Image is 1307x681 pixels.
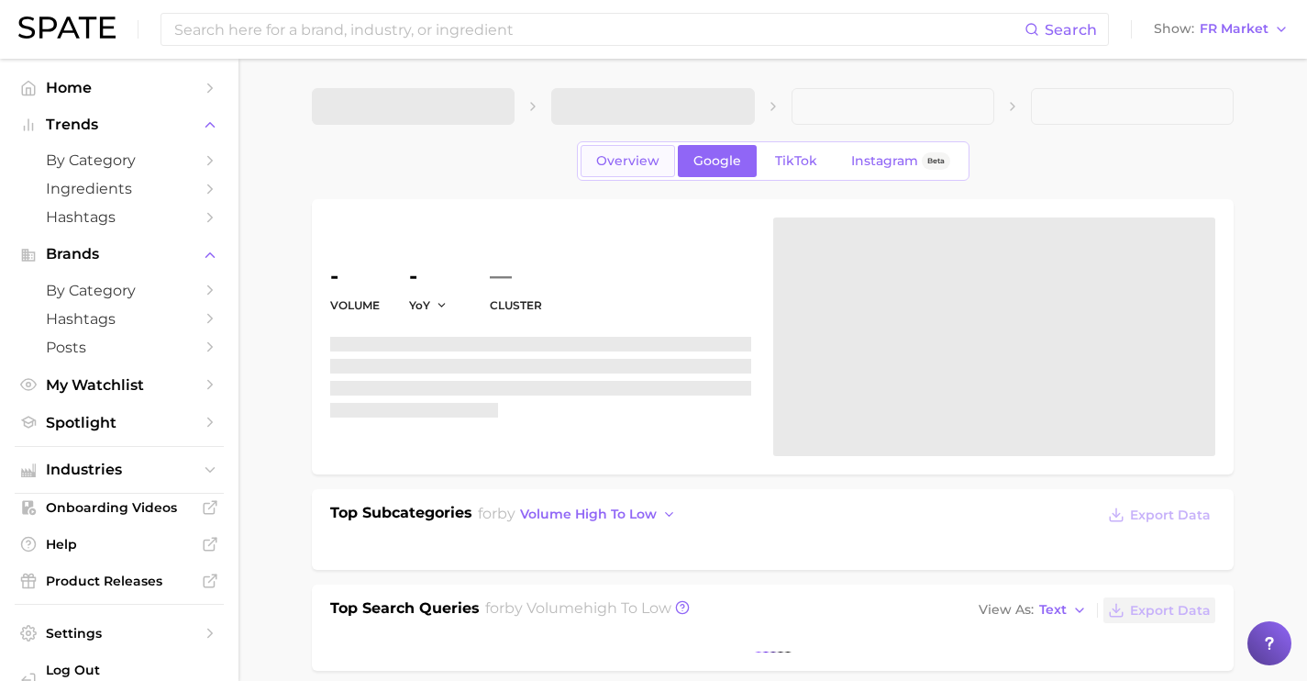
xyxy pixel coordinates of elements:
span: Ingredients [46,180,193,197]
h1: Top Search Queries [330,597,480,623]
a: Home [15,73,224,102]
span: Export Data [1130,508,1211,523]
span: Onboarding Videos [46,499,193,516]
dt: volume [330,295,380,317]
input: Search here for a brand, industry, or ingredient [172,14,1025,45]
a: InstagramBeta [836,145,966,177]
span: Search [1045,21,1097,39]
button: ShowFR Market [1149,17,1293,41]
span: — [490,265,512,287]
a: TikTok [759,145,833,177]
span: Log Out [46,662,209,678]
a: My Watchlist [15,371,224,399]
a: Overview [581,145,675,177]
span: Text [1039,605,1067,615]
a: Settings [15,620,224,647]
button: volume high to low [515,502,681,527]
span: Brands [46,246,193,262]
button: Industries [15,456,224,484]
span: for by [478,505,681,522]
dd: - [409,265,460,287]
span: Settings [46,625,193,642]
button: Export Data [1103,502,1215,528]
span: TikTok [775,153,817,169]
span: Product Releases [46,573,193,589]
span: Spotlight [46,414,193,431]
span: View As [979,605,1034,615]
span: Show [1154,24,1194,34]
a: Ingredients [15,174,224,203]
span: by Category [46,151,193,169]
span: high to low [583,599,671,617]
a: by Category [15,146,224,174]
a: Help [15,530,224,558]
span: FR Market [1200,24,1268,34]
span: Posts [46,339,193,356]
button: YoY [409,297,449,313]
a: Google [678,145,757,177]
span: volume high to low [520,507,657,522]
span: Home [46,79,193,96]
a: Posts [15,333,224,362]
a: by Category [15,276,224,305]
span: Hashtags [46,208,193,226]
span: Google [693,153,741,169]
h1: Top Subcategories [330,502,472,530]
a: Onboarding Videos [15,494,224,521]
button: Brands [15,240,224,268]
span: Beta [927,153,945,169]
a: Hashtags [15,203,224,231]
span: My Watchlist [46,376,193,394]
button: Trends [15,111,224,139]
span: Hashtags [46,310,193,328]
dt: cluster [490,295,542,317]
span: by Category [46,282,193,299]
span: Export Data [1130,603,1211,619]
a: Product Releases [15,567,224,595]
a: Spotlight [15,408,224,437]
span: YoY [409,297,430,313]
span: Industries [46,462,193,478]
span: Instagram [851,153,918,169]
a: Hashtags [15,305,224,333]
span: Overview [596,153,659,169]
dd: - [330,265,380,287]
button: Export Data [1103,597,1215,623]
button: View AsText [974,598,1091,622]
h2: for by Volume [485,597,671,623]
span: Help [46,536,193,553]
img: SPATE [18,17,116,39]
span: Trends [46,117,193,133]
